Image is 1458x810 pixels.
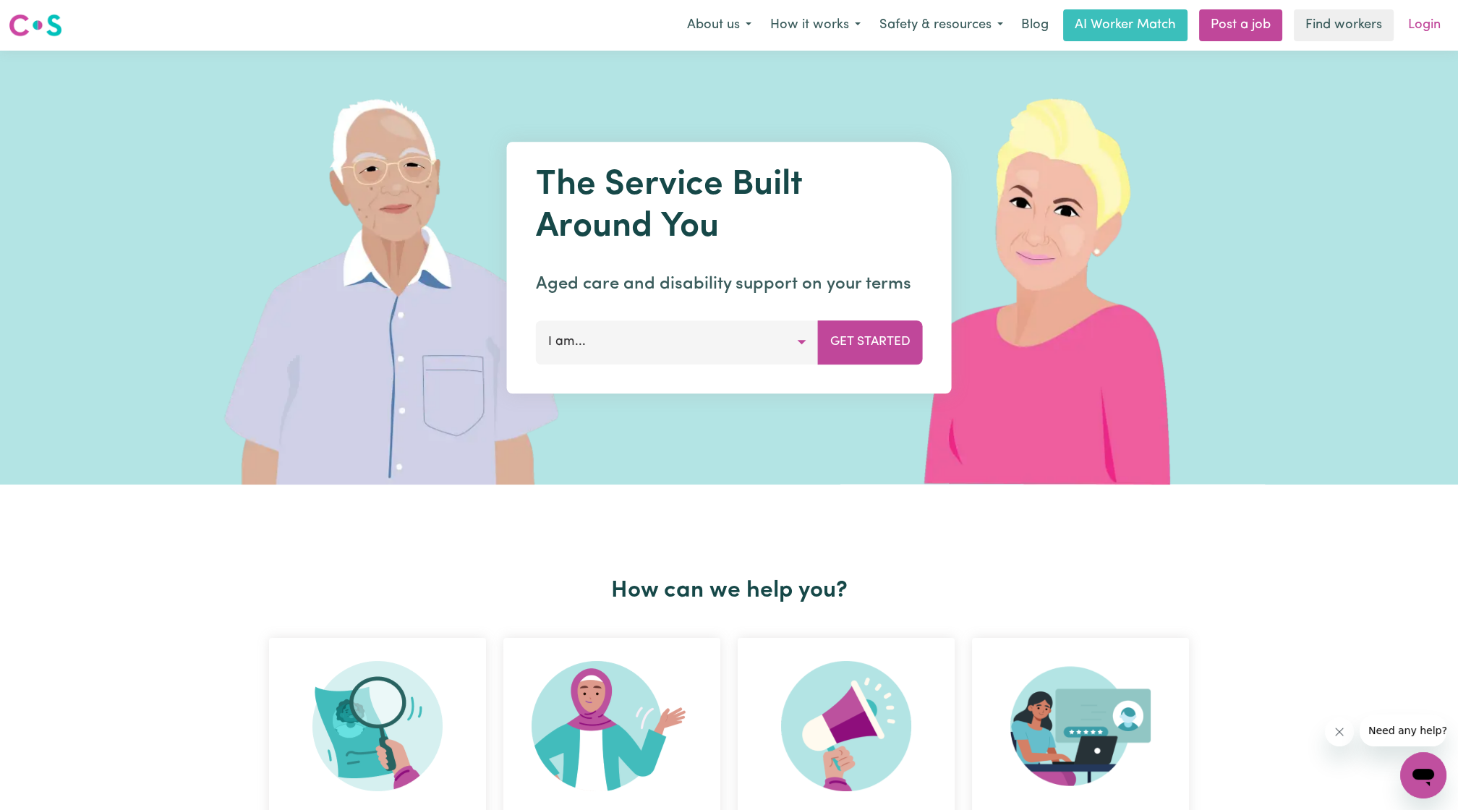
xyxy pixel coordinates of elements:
[1010,661,1151,791] img: Provider
[9,10,88,22] span: Need any help?
[536,320,819,364] button: I am...
[1360,715,1446,746] iframe: Message from company
[9,9,62,42] a: Careseekers logo
[818,320,923,364] button: Get Started
[536,165,923,248] h1: The Service Built Around You
[1294,9,1394,41] a: Find workers
[781,661,911,791] img: Refer
[536,271,923,297] p: Aged care and disability support on your terms
[260,577,1198,605] h2: How can we help you?
[312,661,443,791] img: Search
[9,12,62,38] img: Careseekers logo
[1400,752,1446,798] iframe: Button to launch messaging window
[532,661,692,791] img: Become Worker
[1199,9,1282,41] a: Post a job
[761,10,870,40] button: How it works
[1063,9,1188,41] a: AI Worker Match
[678,10,761,40] button: About us
[870,10,1012,40] button: Safety & resources
[1325,717,1354,746] iframe: Close message
[1399,9,1449,41] a: Login
[1012,9,1057,41] a: Blog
